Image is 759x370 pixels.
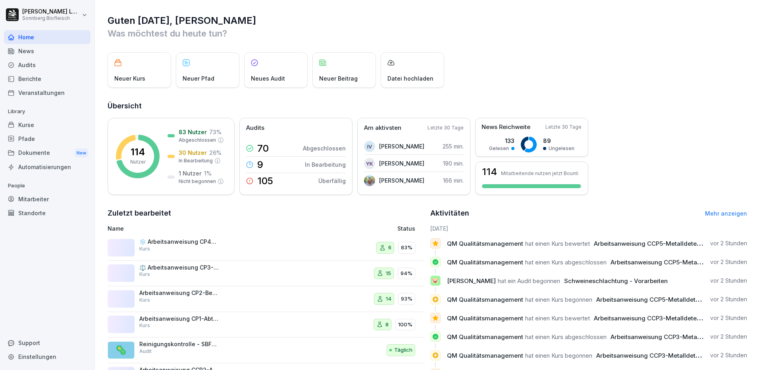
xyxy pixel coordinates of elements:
p: 8 [385,321,389,329]
p: 30 Nutzer [179,148,207,157]
p: 🐷 [432,275,439,286]
div: YK [364,158,375,169]
a: Home [4,30,91,44]
p: 83 Nutzer [179,128,207,136]
p: [PERSON_NAME] [379,142,424,150]
a: ⚖️ Arbeitsanweisung CP3-GewichtskontrolleKurs1594% [108,261,425,287]
p: Überfällig [318,177,346,185]
p: vor 2 Stunden [710,314,747,322]
span: QM Qualitätsmanagement [447,333,523,341]
p: ❄️ Arbeitsanweisung CP4-Kühlen/Tiefkühlen [139,238,219,245]
p: 73 % [209,128,222,136]
span: Arbeitsanweisung CCP5-Metalldetektion Faschiertes [596,296,748,303]
p: People [4,179,91,192]
p: In Bearbeitung [305,160,346,169]
a: Pfade [4,132,91,146]
div: Automatisierungen [4,160,91,174]
p: 14 [386,295,391,303]
p: Nicht begonnen [179,178,216,185]
span: hat einen Kurs begonnen [525,296,592,303]
a: 🦠Reinigungskontrolle - SBFL Fleisch 2AuditTäglich [108,337,425,363]
p: Arbeitsanweisung CP1-Abtrocknung [139,315,219,322]
span: QM Qualitätsmanagement [447,240,523,247]
span: QM Qualitätsmanagement [447,296,523,303]
p: 1 Nutzer [179,169,202,177]
p: Datei hochladen [387,74,433,83]
p: vor 2 Stunden [710,351,747,359]
p: Was möchtest du heute tun? [108,27,747,40]
a: Mehr anzeigen [705,210,747,217]
h6: [DATE] [430,224,747,233]
a: ❄️ Arbeitsanweisung CP4-Kühlen/TiefkühlenKurs683% [108,235,425,261]
span: Schweineschlachtung - Vorarbeiten [564,277,668,285]
h2: Aktivitäten [430,208,469,219]
p: 89 [543,137,574,145]
p: 9 [257,160,263,170]
p: Letzte 30 Tage [428,124,464,131]
div: IV [364,141,375,152]
span: QM Qualitätsmanagement [447,258,523,266]
span: hat einen Kurs begonnen [525,352,592,359]
span: hat ein Audit begonnen [498,277,560,285]
p: Neuer Kurs [114,74,145,83]
p: 83% [401,244,412,252]
a: Kurse [4,118,91,132]
p: ⚖️ Arbeitsanweisung CP3-Gewichtskontrolle [139,264,219,271]
h2: Übersicht [108,100,747,112]
p: Kurs [139,322,150,329]
p: Arbeitsanweisung CP2-Begasen [139,289,219,297]
p: Nutzer [130,158,146,166]
div: Support [4,336,91,350]
span: hat einen Kurs bewertet [525,314,590,322]
p: Reinigungskontrolle - SBFL Fleisch 2 [139,341,219,348]
a: Einstellungen [4,350,91,364]
p: vor 2 Stunden [710,277,747,285]
p: 166 min. [443,176,464,185]
p: vor 2 Stunden [710,258,747,266]
p: Abgeschlossen [303,144,346,152]
a: Arbeitsanweisung CP2-BegasenKurs1493% [108,286,425,312]
p: 94% [401,270,412,277]
a: Standorte [4,206,91,220]
span: hat einen Kurs abgeschlossen [525,258,607,266]
span: QM Qualitätsmanagement [447,352,523,359]
span: hat einen Kurs abgeschlossen [525,333,607,341]
div: Berichte [4,72,91,86]
p: Audit [139,348,152,355]
div: Mitarbeiter [4,192,91,206]
a: DokumenteNew [4,146,91,160]
p: Library [4,105,91,118]
span: Arbeitsanweisung CCP5-Metalldetektion Faschiertes [594,240,746,247]
a: Arbeitsanweisung CP1-AbtrocknungKurs8100% [108,312,425,338]
span: hat einen Kurs bewertet [525,240,590,247]
div: New [75,148,88,158]
p: 70 [257,144,269,153]
a: News [4,44,91,58]
p: Neues Audit [251,74,285,83]
p: 105 [257,176,273,186]
p: Status [397,224,415,233]
p: 🦠 [115,343,127,357]
span: Arbeitsanweisung CCP3-Metalldetektion [596,352,713,359]
p: Abgeschlossen [179,137,216,144]
a: Veranstaltungen [4,86,91,100]
p: 93% [401,295,412,303]
span: [PERSON_NAME] [447,277,496,285]
span: Arbeitsanweisung CCP3-Metalldetektion [594,314,711,322]
p: 1 % [204,169,212,177]
span: Arbeitsanweisung CCP3-Metalldetektion [611,333,727,341]
p: Am aktivsten [364,123,401,133]
p: Ungelesen [549,145,574,152]
p: 100% [398,321,412,329]
p: Täglich [394,346,412,354]
p: Neuer Pfad [183,74,214,83]
p: Kurs [139,297,150,304]
p: Mitarbeitende nutzen jetzt Bounti [501,170,578,176]
span: QM Qualitätsmanagement [447,314,523,322]
p: vor 2 Stunden [710,295,747,303]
